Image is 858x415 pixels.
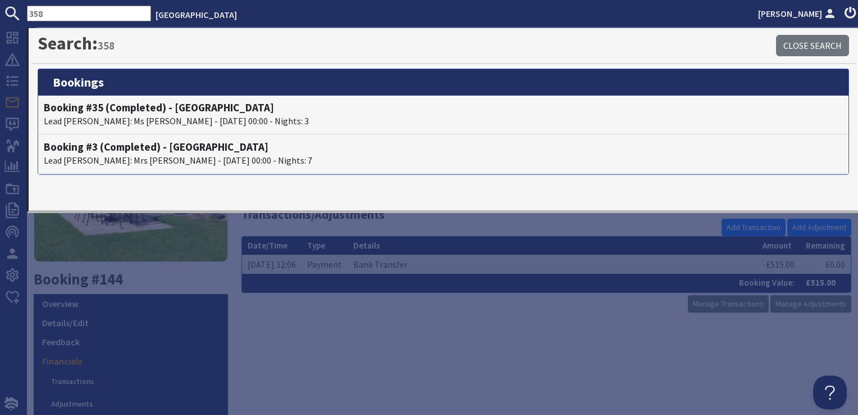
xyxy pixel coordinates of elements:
a: Add Transaction [722,219,786,236]
input: SEARCH [27,6,151,21]
th: Type [302,237,348,255]
th: Details [348,237,757,255]
a: Add Adjustment [787,219,851,236]
th: Remaining [800,237,851,255]
td: -£515.00 [757,255,800,274]
a: Transactions [43,371,228,393]
a: Details/Edit [34,313,228,332]
a: Manage Transactions [688,295,769,313]
td: Bank Transfer [348,255,757,274]
h2: Booking #144 [34,270,228,288]
a: Overview [34,294,228,313]
h3: bookings [38,69,848,95]
td: Payment [302,255,348,274]
small: 358 [98,39,115,52]
th: Booking Value: [242,274,800,292]
th: Amount [757,237,800,255]
td: [DATE] 12:06 [242,255,302,274]
img: staytech_i_w-64f4e8e9ee0a9c174fd5317b4b171b261742d2d393467e5bdba4413f4f884c10.svg [4,397,18,411]
a: Booking #3 (Completed) - [GEOGRAPHIC_DATA]Lead [PERSON_NAME]: Mrs [PERSON_NAME] - [DATE] 00:00 - ... [44,141,843,167]
a: Close Search [776,35,849,56]
h3: Transactions/Adjustments [241,207,851,222]
a: Booking #35 (Completed) - [GEOGRAPHIC_DATA]Lead [PERSON_NAME]: Ms [PERSON_NAME] - [DATE] 00:00 - ... [44,101,843,128]
th: Date/Time [242,237,302,255]
a: Manage Adjustments [770,295,851,313]
h1: Search: [38,33,776,54]
a: Financials [34,351,228,371]
a: [PERSON_NAME] [758,7,838,20]
h4: Booking #35 (Completed) - [GEOGRAPHIC_DATA] [44,101,843,114]
iframe: Toggle Customer Support [813,376,847,409]
a: Feedback [34,332,228,351]
a: [GEOGRAPHIC_DATA] [156,9,237,20]
strong: £515.00 [806,277,836,288]
td: £0.00 [800,255,851,274]
p: Lead [PERSON_NAME]: Mrs [PERSON_NAME] - [DATE] 00:00 - Nights: 7 [44,154,843,167]
h4: Booking #3 (Completed) - [GEOGRAPHIC_DATA] [44,141,843,154]
p: Lead [PERSON_NAME]: Ms [PERSON_NAME] - [DATE] 00:00 - Nights: 3 [44,114,843,128]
